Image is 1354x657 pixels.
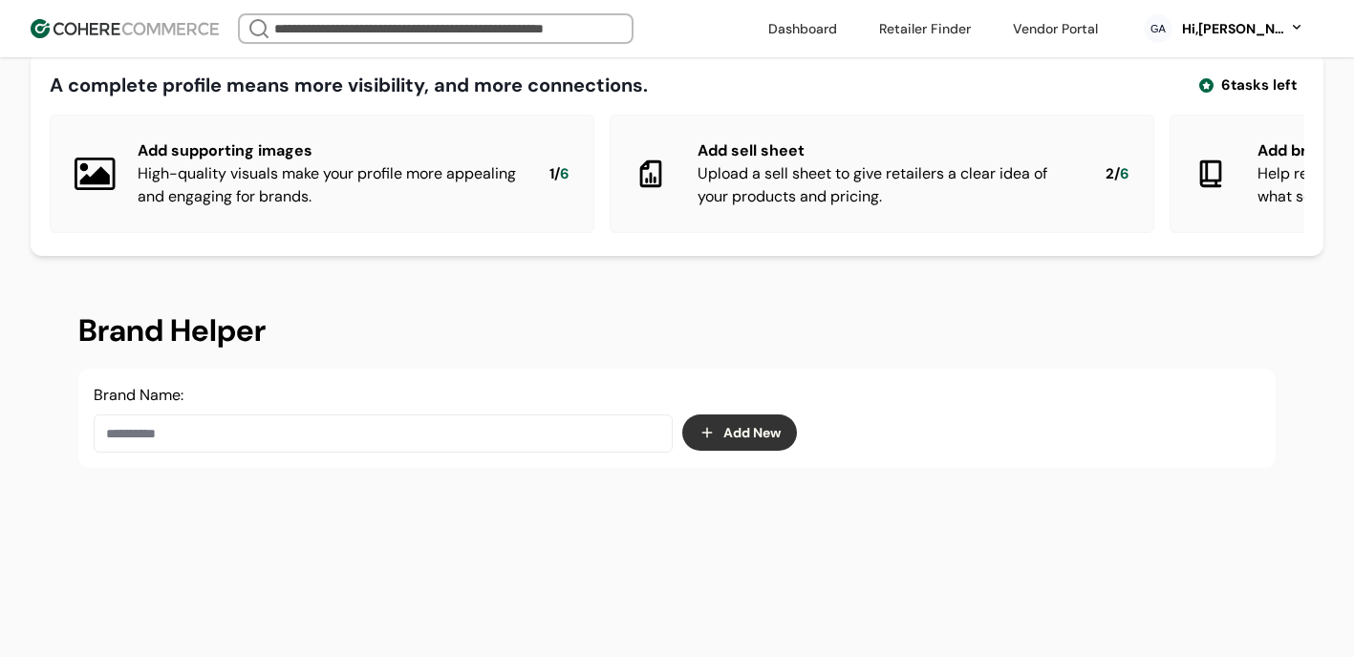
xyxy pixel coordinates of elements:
[1106,163,1114,185] span: 2
[554,163,560,185] span: /
[50,71,648,99] div: A complete profile means more visibility, and more connections.
[138,162,519,208] div: High-quality visuals make your profile more appealing and engaging for brands.
[1180,19,1304,39] button: Hi,[PERSON_NAME]
[549,163,554,185] span: 1
[1221,74,1297,96] span: 6 tasks left
[138,139,519,162] div: Add supporting images
[698,162,1075,208] div: Upload a sell sheet to give retailers a clear idea of your products and pricing.
[682,414,797,451] button: Add New
[1180,19,1285,39] div: Hi, [PERSON_NAME]
[698,139,1075,162] div: Add sell sheet
[94,385,183,405] label: Brand Name:
[78,307,1276,353] h2: Brand Helper
[560,163,570,185] span: 6
[31,19,219,38] img: Cohere Logo
[1120,163,1129,185] span: 6
[1114,163,1120,185] span: /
